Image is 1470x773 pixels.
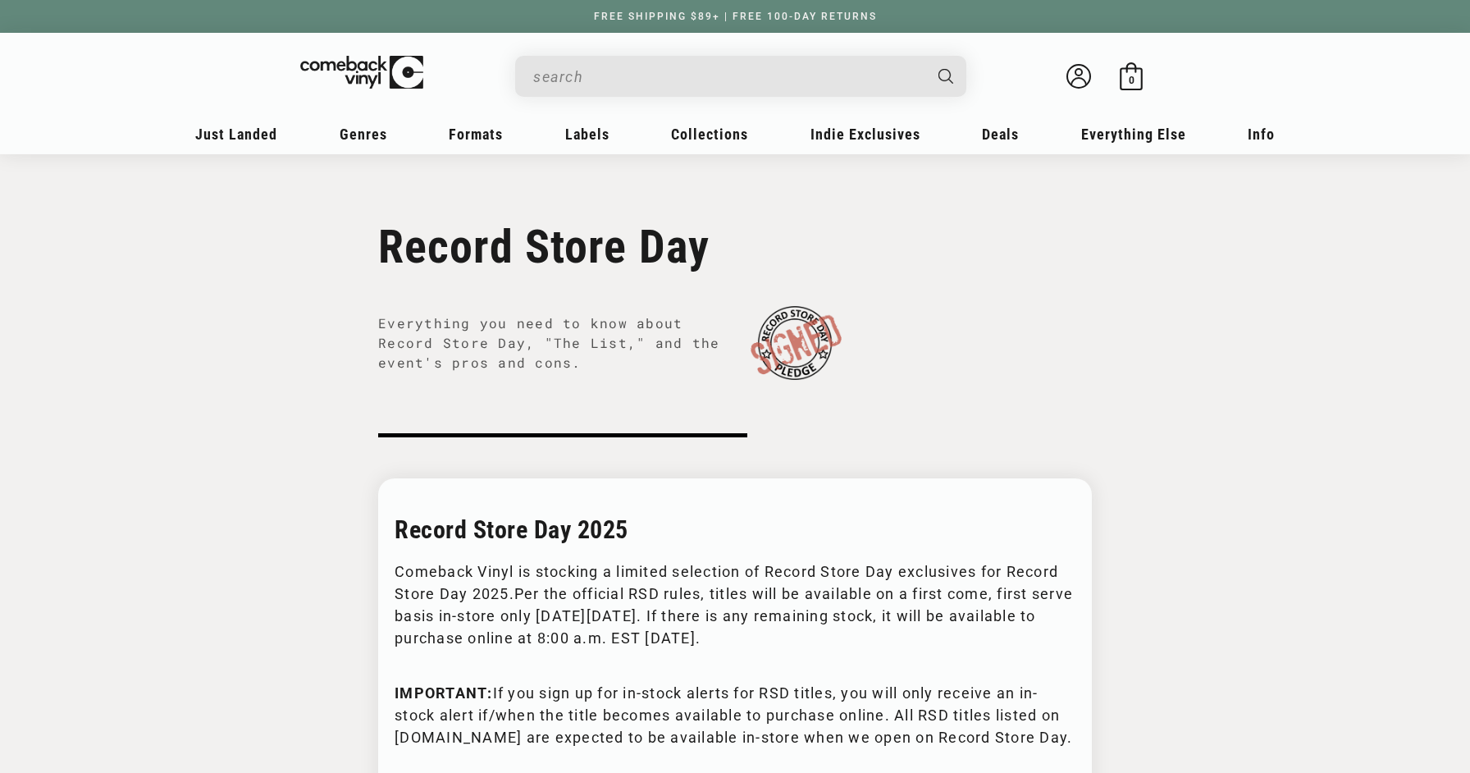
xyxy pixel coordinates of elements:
[1081,126,1186,143] span: Everything Else
[515,56,966,97] div: Search
[924,56,969,97] button: Search
[810,126,920,143] span: Indie Exclusives
[1129,74,1134,86] span: 0
[395,684,493,702] strong: IMPORTANT:
[1248,126,1275,143] span: Info
[449,126,503,143] span: Formats
[195,126,277,143] span: Just Landed
[671,126,748,143] span: Collections
[395,515,1075,544] h2: Record Store Day 2025
[378,313,742,373] p: Everything you need to know about Record Store Day, "The List," and the event's pros and cons.
[395,682,1075,748] p: If you sign up for in-stock alerts for RSD titles, you will only receive an in-stock alert if/whe...
[577,11,893,22] a: FREE SHIPPING $89+ | FREE 100-DAY RETURNS
[340,126,387,143] span: Genres
[395,560,1075,649] p: Comeback Vinyl is stocking a limited selection of Record Store Day exclusives for Record Store Da...
[378,220,1092,274] h1: Record Store Day
[565,126,609,143] span: Labels
[982,126,1019,143] span: Deals
[533,60,922,94] input: search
